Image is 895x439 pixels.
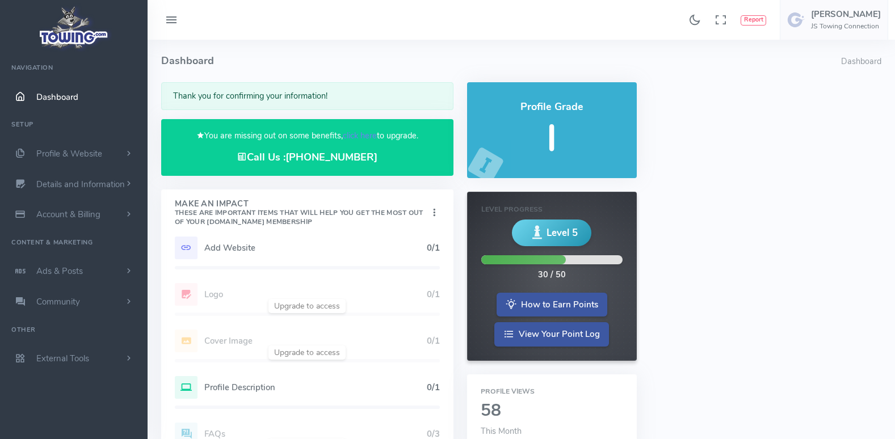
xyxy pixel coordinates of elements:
[538,269,566,281] div: 30 / 50
[841,56,881,68] li: Dashboard
[343,130,377,141] a: click here
[175,151,440,163] h4: Call Us :
[175,200,428,227] h4: Make An Impact
[811,10,881,19] h5: [PERSON_NAME]
[494,322,609,347] a: View Your Point Log
[204,383,427,392] h5: Profile Description
[497,293,607,317] a: How to Earn Points
[36,91,78,103] span: Dashboard
[427,383,440,392] h5: 0/1
[787,11,805,29] img: user-image
[811,23,881,30] h6: JS Towing Connection
[175,208,423,226] small: These are important items that will help you get the most out of your [DOMAIN_NAME] Membership
[481,388,623,395] h6: Profile Views
[481,206,623,213] h6: Level Progress
[36,179,125,190] span: Details and Information
[36,3,112,52] img: logo
[741,15,766,26] button: Report
[481,402,623,420] h2: 58
[36,353,89,364] span: External Tools
[547,226,578,240] span: Level 5
[481,119,623,159] h5: I
[481,425,522,437] span: This Month
[36,148,102,159] span: Profile & Website
[36,209,100,220] span: Account & Billing
[204,243,427,252] h5: Add Website
[36,296,80,307] span: Community
[427,243,440,252] h5: 0/1
[161,40,841,82] h4: Dashboard
[36,265,83,277] span: Ads & Posts
[481,102,623,113] h4: Profile Grade
[161,82,453,110] div: Thank you for confirming your information!
[285,150,377,164] a: [PHONE_NUMBER]
[175,129,440,142] p: You are missing out on some benefits, to upgrade.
